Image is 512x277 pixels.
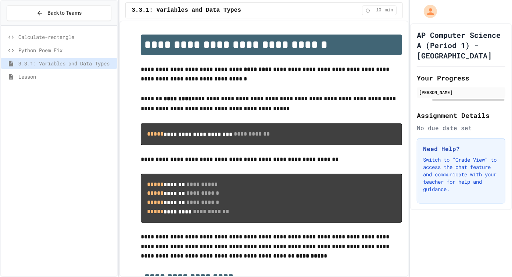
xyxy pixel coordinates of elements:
span: 3.3.1: Variables and Data Types [132,6,241,15]
span: Lesson [18,73,114,80]
span: Calculate-rectangle [18,33,114,41]
button: Back to Teams [7,5,111,21]
span: Back to Teams [47,9,82,17]
span: min [385,7,393,13]
span: 3.3.1: Variables and Data Types [18,60,114,67]
h2: Your Progress [417,73,505,83]
p: Switch to "Grade View" to access the chat feature and communicate with your teacher for help and ... [423,156,499,193]
span: 10 [373,7,384,13]
h2: Assignment Details [417,110,505,120]
h3: Need Help? [423,144,499,153]
div: My Account [416,3,439,20]
span: Python Poem Fix [18,46,114,54]
div: No due date set [417,123,505,132]
h1: AP Computer Science A (Period 1) - [GEOGRAPHIC_DATA] [417,30,505,61]
div: [PERSON_NAME] [419,89,503,96]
